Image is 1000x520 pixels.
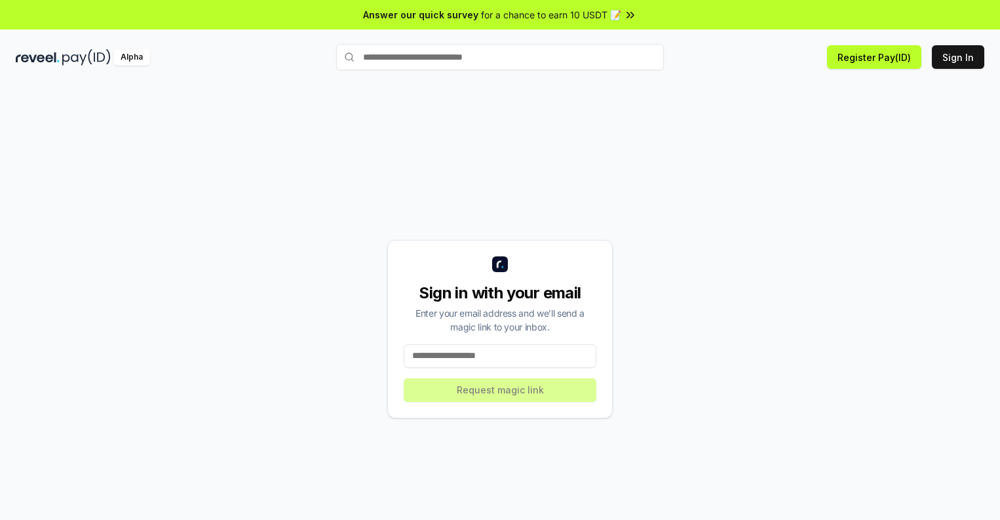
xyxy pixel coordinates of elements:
div: Sign in with your email [404,283,596,304]
div: Alpha [113,49,150,66]
button: Register Pay(ID) [827,45,921,69]
div: Enter your email address and we’ll send a magic link to your inbox. [404,306,596,334]
img: logo_small [492,256,508,272]
img: pay_id [62,49,111,66]
button: Sign In [932,45,984,69]
img: reveel_dark [16,49,60,66]
span: for a chance to earn 10 USDT 📝 [481,8,621,22]
span: Answer our quick survey [363,8,478,22]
